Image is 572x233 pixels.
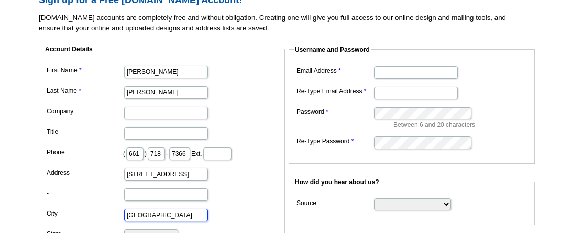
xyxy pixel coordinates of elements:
[47,168,123,177] label: Address
[44,45,94,54] legend: Account Details
[296,66,373,76] label: Email Address
[39,13,542,34] p: [DOMAIN_NAME] accounts are completely free and without obligation. Creating one will give you ful...
[47,209,123,218] label: City
[294,45,371,55] legend: Username and Password
[44,145,280,161] dd: ( ) - Ext.
[296,136,373,146] label: Re-Type Password
[294,177,380,187] legend: How did you hear about us?
[47,127,123,136] label: Title
[47,147,123,157] label: Phone
[296,107,373,116] label: Password
[296,198,373,208] label: Source
[47,188,123,198] label: -
[296,87,373,96] label: Re-Type Email Address
[47,107,123,116] label: Company
[47,86,123,96] label: Last Name
[47,66,123,75] label: First Name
